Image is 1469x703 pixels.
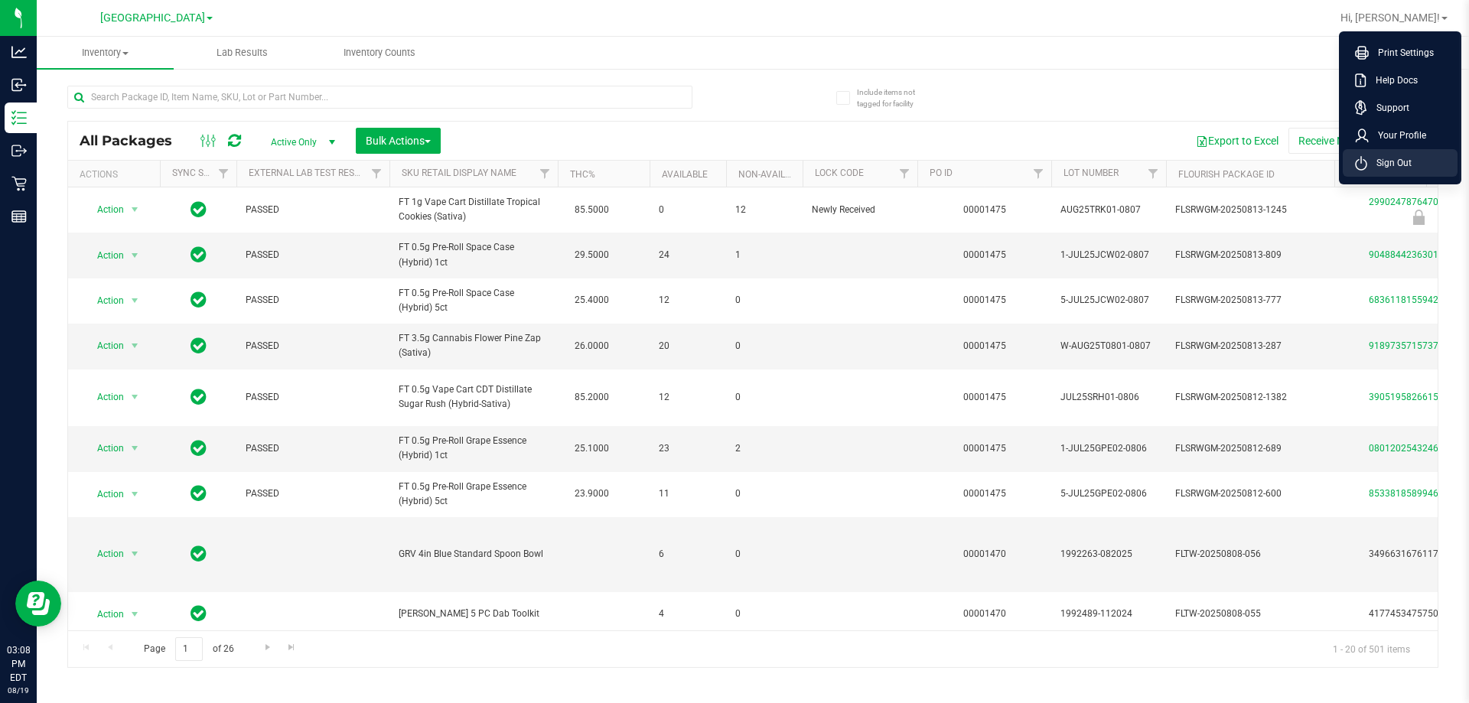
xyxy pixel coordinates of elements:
span: 0 [735,293,793,308]
span: W-AUG25T0801-0807 [1060,339,1157,353]
span: Action [83,438,125,459]
span: 1 - 20 of 501 items [1321,637,1422,660]
a: Filter [211,161,236,187]
span: FLSRWGM-20250813-287 [1175,339,1325,353]
span: PASSED [246,293,380,308]
span: PASSED [246,248,380,262]
span: select [125,483,145,505]
span: Action [83,483,125,505]
span: FT 0.5g Vape Cart CDT Distillate Sugar Rush (Hybrid-Sativa) [399,382,549,412]
span: 0 [735,390,793,405]
a: 00001475 [963,392,1006,402]
a: Help Docs [1355,73,1451,88]
inline-svg: Inbound [11,77,27,93]
a: Inventory Counts [311,37,448,69]
span: 12 [659,390,717,405]
a: 00001470 [963,548,1006,559]
span: select [125,386,145,408]
a: 8533818589946464 [1369,488,1454,499]
span: In Sync [191,543,207,565]
span: FLTW-20250808-055 [1175,607,1325,621]
span: FT 1g Vape Cart Distillate Tropical Cookies (Sativa) [399,195,549,224]
button: Bulk Actions [356,128,441,154]
span: 1 [735,248,793,262]
span: 85.5000 [567,199,617,221]
span: In Sync [191,438,207,459]
a: 00001475 [963,443,1006,454]
span: In Sync [191,289,207,311]
span: FLTW-20250808-056 [1175,547,1325,561]
span: All Packages [80,132,187,149]
span: 85.2000 [567,386,617,408]
span: FT 0.5g Pre-Roll Grape Essence (Hybrid) 1ct [399,434,549,463]
span: 1992263-082025 [1060,547,1157,561]
a: 6836118155942134 [1369,295,1454,305]
span: Include items not tagged for facility [857,86,933,109]
span: 5-JUL25JCW02-0807 [1060,293,1157,308]
input: Search Package ID, Item Name, SKU, Lot or Part Number... [67,86,692,109]
a: 0801202543246785 [1369,443,1454,454]
a: Go to the next page [256,637,278,658]
span: In Sync [191,386,207,408]
span: PASSED [246,441,380,456]
span: Page of 26 [131,637,246,661]
span: Action [83,199,125,220]
a: Flourish Package ID [1178,169,1275,180]
button: Export to Excel [1186,128,1288,154]
span: Sign Out [1367,155,1412,171]
span: Your Profile [1369,128,1426,143]
span: 25.4000 [567,289,617,311]
iframe: Resource center [15,581,61,627]
span: Inventory Counts [323,46,436,60]
span: 2 [735,441,793,456]
span: JUL25SRH01-0806 [1060,390,1157,405]
span: AUG25TRK01-0807 [1060,203,1157,217]
span: 12 [735,203,793,217]
a: PO ID [930,168,953,178]
span: select [125,335,145,356]
span: In Sync [191,199,207,220]
span: FLSRWGM-20250813-777 [1175,293,1325,308]
span: 1-JUL25JCW02-0807 [1060,248,1157,262]
span: select [125,245,145,266]
span: In Sync [191,603,207,624]
span: 6 [659,547,717,561]
inline-svg: Outbound [11,143,27,158]
span: Lab Results [196,46,288,60]
span: 11 [659,487,717,501]
span: Hi, [PERSON_NAME]! [1340,11,1440,24]
inline-svg: Retail [11,176,27,191]
a: Sync Status [172,168,231,178]
span: PASSED [246,487,380,501]
span: 24 [659,248,717,262]
a: Lot Number [1063,168,1119,178]
span: Print Settings [1369,45,1434,60]
span: 12 [659,293,717,308]
a: Filter [892,161,917,187]
span: Action [83,543,125,565]
span: select [125,543,145,565]
span: [GEOGRAPHIC_DATA] [100,11,205,24]
span: In Sync [191,244,207,265]
p: 03:08 PM EDT [7,643,30,685]
a: 00001475 [963,295,1006,305]
span: select [125,438,145,459]
a: 2990247876470499 [1369,197,1454,207]
span: 0 [735,339,793,353]
span: 5-JUL25GPE02-0806 [1060,487,1157,501]
span: 29.5000 [567,244,617,266]
a: External Lab Test Result [249,168,369,178]
a: Filter [533,161,558,187]
span: Help Docs [1366,73,1418,88]
span: 0 [735,607,793,621]
a: 00001475 [963,340,1006,351]
span: 4 [659,607,717,621]
span: In Sync [191,335,207,356]
span: Support [1367,100,1409,116]
div: Actions [80,169,154,180]
span: FT 0.5g Pre-Roll Space Case (Hybrid) 5ct [399,286,549,315]
span: 26.0000 [567,335,617,357]
a: Lab Results [174,37,311,69]
a: Inventory [37,37,174,69]
a: THC% [570,169,595,180]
